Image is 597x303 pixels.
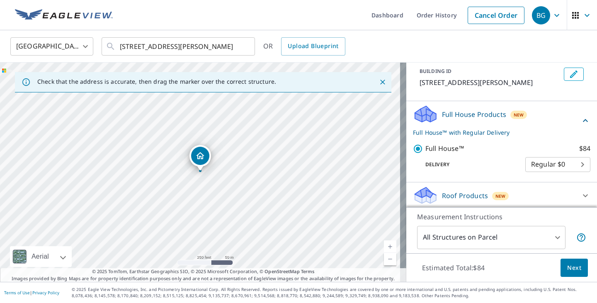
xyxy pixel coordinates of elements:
div: Aerial [10,246,72,267]
div: Aerial [29,246,51,267]
p: Full House™ [425,143,464,154]
p: Measurement Instructions [417,212,586,222]
a: OpenStreetMap [265,268,299,274]
a: Upload Blueprint [281,37,345,56]
button: Next [561,259,588,277]
p: | [4,290,59,295]
p: Full House Products [442,109,506,119]
span: © 2025 TomTom, Earthstar Geographics SIO, © 2025 Microsoft Corporation, © [92,268,315,275]
a: Terms of Use [4,290,30,296]
span: Upload Blueprint [288,41,338,51]
div: BG [532,6,550,24]
span: Your report will include each building or structure inside the parcel boundary. In some cases, du... [576,233,586,242]
button: Close [377,77,388,87]
input: Search by address or latitude-longitude [120,35,238,58]
a: Cancel Order [468,7,524,24]
p: Delivery [413,161,525,168]
a: Terms [301,268,315,274]
button: Edit building 1 [564,68,584,81]
div: OR [263,37,345,56]
span: New [495,193,506,199]
div: [GEOGRAPHIC_DATA] [10,35,93,58]
p: Full House™ with Regular Delivery [413,128,580,137]
img: EV Logo [15,9,113,22]
p: © 2025 Eagle View Technologies, Inc. and Pictometry International Corp. All Rights Reserved. Repo... [72,286,593,299]
p: Check that the address is accurate, then drag the marker over the correct structure. [37,78,276,85]
p: $84 [579,143,590,154]
p: Roof Products [442,191,488,201]
p: BUILDING ID [420,68,451,75]
a: Current Level 17, Zoom In [384,240,396,253]
div: Dropped pin, building 1, Residential property, 4941 N Sullivan Rd Wichita, KS 67204 [189,145,211,171]
div: All Structures on Parcel [417,226,565,249]
a: Privacy Policy [32,290,59,296]
a: Current Level 17, Zoom Out [384,253,396,265]
div: Roof ProductsNew [413,186,590,206]
p: Estimated Total: $84 [415,259,491,277]
div: Full House ProductsNewFull House™ with Regular Delivery [413,104,590,137]
span: New [514,112,524,118]
span: Next [567,263,581,273]
div: Regular $0 [525,153,590,176]
p: [STREET_ADDRESS][PERSON_NAME] [420,78,561,87]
